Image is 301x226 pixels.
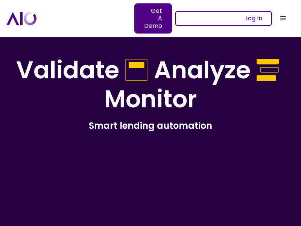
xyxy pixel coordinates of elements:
a: home [6,12,175,25]
h1: Validate [16,56,119,85]
h1: Monitor [104,85,197,114]
a: Log In [175,11,272,26]
h1: Analyze [154,56,251,85]
a: Get A Demo [134,3,172,34]
h2: Smart lending automation [12,120,289,131]
div: menu [272,7,295,30]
